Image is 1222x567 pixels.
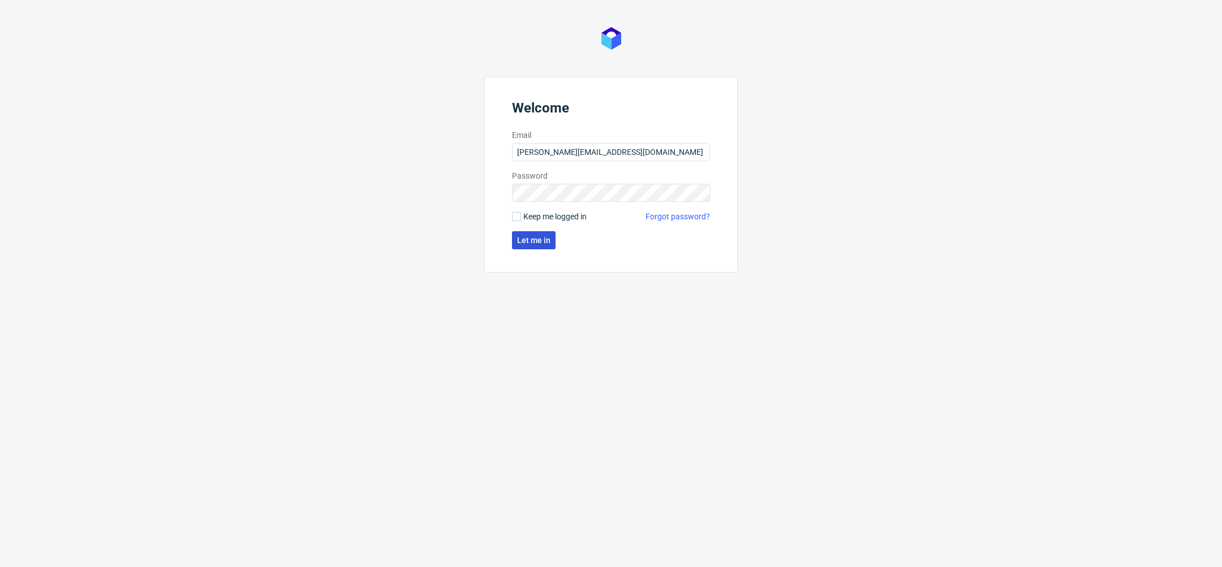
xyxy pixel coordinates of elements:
label: Email [512,129,710,141]
span: Let me in [517,236,550,244]
span: Keep me logged in [523,211,587,222]
button: Let me in [512,231,556,249]
label: Password [512,170,710,181]
header: Welcome [512,100,710,120]
a: Forgot password? [646,211,710,222]
input: you@youremail.com [512,143,710,161]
